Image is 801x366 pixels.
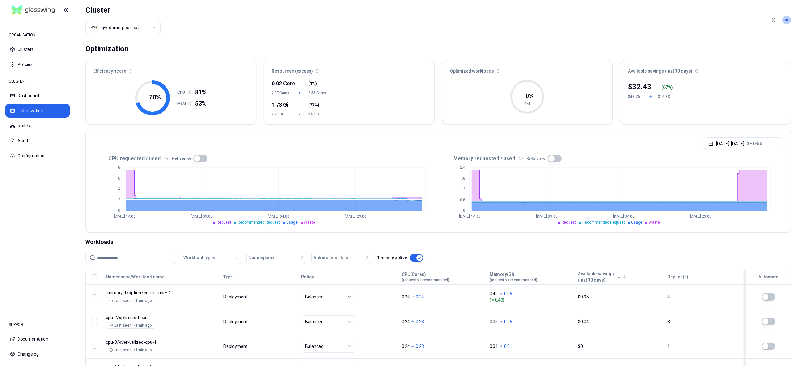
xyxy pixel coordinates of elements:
div: $0.04 [578,318,662,325]
span: ( 0.43 ) [490,297,572,303]
div: Workloads [85,238,791,247]
p: 0.24 [402,294,410,300]
span: Automation status [314,255,351,261]
span: Waste [304,220,315,225]
div: Available savings (last 30 days) [620,60,791,78]
span: ( ) [308,80,317,87]
p: over-utilized-cpu-1 [106,339,218,345]
tspan: [DATE] 04:00 [268,214,289,219]
tspan: 6 [118,176,120,180]
span: 77% [310,102,318,108]
div: Deployment [223,318,248,325]
p: optimized-cpu-2 [106,314,218,321]
div: 1.73 Gi [272,100,290,109]
div: Deployment [223,343,248,349]
p: 67 [663,84,668,90]
div: Deployment [223,294,248,300]
div: Last seen: <1min ago [109,298,152,303]
div: $ [628,82,651,92]
div: Automate [749,274,788,280]
p: 0.06 [504,318,512,325]
label: Recently active [376,256,407,260]
tspan: 0 % [525,92,534,100]
span: Usage [286,220,298,225]
button: CPU(Cores)(request vs recommended) [402,271,449,283]
p: 0.24 [402,343,410,349]
span: 0.52 Gi [308,112,327,117]
div: $0.95 [578,294,662,300]
tspan: 2.4 [460,165,466,170]
button: Workload types [181,252,241,264]
tspan: 0 [463,208,465,213]
button: Automation status [311,252,371,264]
div: $16.33 [658,94,673,99]
span: ( ) [308,102,319,108]
button: Configuration [5,149,70,163]
button: Changelog [5,347,70,361]
div: gw-demo-post-opt [101,24,139,31]
tspan: [DATE] 09:00 [536,214,557,219]
p: 0.24 [402,318,410,325]
span: GMT+5.5 [747,141,762,146]
button: Optimization [5,104,70,118]
span: 81% [195,88,207,97]
tspan: [DATE] 09:00 [191,214,212,219]
p: 0.01 [490,343,498,349]
span: 53% [195,99,207,108]
button: Policies [5,58,70,71]
p: 0.23 [416,318,424,325]
div: Memory(Gi) [490,271,537,282]
p: 0.23 [416,343,424,349]
button: Type [223,271,233,283]
div: Efficiency score [86,60,256,78]
div: $48.76 [628,94,643,99]
div: Optimized workloads [442,60,613,78]
tspan: [DATE] 23:00 [690,214,712,219]
span: 2.25 Gi [272,112,290,117]
label: Beta view: [172,156,192,161]
button: Replica(s) [667,271,688,283]
span: Recommended Request [582,220,625,225]
div: Optimization [85,43,129,55]
p: 0.24 [416,294,424,300]
h1: CPU [177,90,187,95]
span: (request vs recommended) [490,277,537,282]
p: 0.06 [490,318,498,325]
div: CPU(Cores) [402,271,449,282]
tspan: [DATE] 04:00 [613,214,634,219]
span: Usage [631,220,642,225]
tspan: 0.6 [460,198,465,202]
span: 2.37 Cores [272,90,290,95]
button: [DATE]-[DATE]GMT+5.5 [703,137,783,150]
span: Namespaces [248,255,276,261]
label: Beta view: [526,156,547,161]
button: Available savings(last 30 days) [578,271,621,283]
div: CPU requested / used [93,155,438,162]
tspan: [DATE] 23:00 [345,214,366,219]
button: Memory(Gi)(request vs recommended) [490,271,537,283]
p: 32.43 [632,82,651,92]
div: Last seen: <1min ago [109,348,152,353]
tspan: 0 [118,208,120,213]
img: GlassWing [9,3,58,18]
span: Waste [649,220,660,225]
button: Select a value [85,20,161,35]
h1: Cluster [85,5,161,15]
p: optimized-memory-1 [106,290,218,296]
span: Recommended Request [237,220,280,225]
span: Request [561,220,576,225]
div: Policy [301,274,396,280]
button: Clusters [5,43,70,56]
span: (request vs recommended) [402,277,449,282]
div: ( %) [661,84,673,90]
span: Workload types [183,255,215,261]
img: aws [91,24,97,31]
tspan: 1.2 [460,187,465,191]
tspan: 70 % [149,94,161,101]
div: $0 [578,343,662,349]
span: Request [217,220,231,225]
div: SUPPORT [5,318,70,331]
button: Namespaces [246,252,306,264]
div: Memory requested / used [438,155,783,162]
p: 0.01 [504,343,512,349]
